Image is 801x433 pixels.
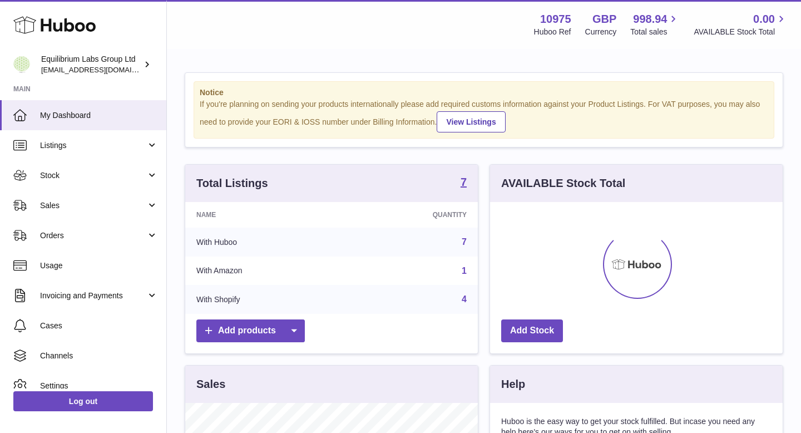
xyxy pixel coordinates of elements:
span: 998.94 [633,12,667,27]
a: Log out [13,391,153,411]
span: Channels [40,351,158,361]
td: With Amazon [185,257,345,286]
td: With Huboo [185,228,345,257]
td: With Shopify [185,285,345,314]
a: 0.00 AVAILABLE Stock Total [694,12,788,37]
a: 7 [462,237,467,247]
a: 7 [461,176,467,190]
span: Sales [40,200,146,211]
span: Usage [40,260,158,271]
a: View Listings [437,111,505,132]
img: huboo@equilibriumlabs.com [13,56,30,73]
span: [EMAIL_ADDRESS][DOMAIN_NAME] [41,65,164,74]
span: 0.00 [753,12,775,27]
span: Invoicing and Payments [40,291,146,301]
span: Orders [40,230,146,241]
span: Total sales [630,27,680,37]
strong: Notice [200,87,768,98]
div: Equilibrium Labs Group Ltd [41,54,141,75]
span: Stock [40,170,146,181]
a: 4 [462,294,467,304]
th: Quantity [345,202,478,228]
a: Add Stock [501,319,563,342]
a: 1 [462,266,467,275]
strong: 7 [461,176,467,188]
span: Settings [40,381,158,391]
div: Currency [585,27,617,37]
a: Add products [196,319,305,342]
th: Name [185,202,345,228]
h3: AVAILABLE Stock Total [501,176,625,191]
strong: 10975 [540,12,571,27]
a: 998.94 Total sales [630,12,680,37]
h3: Help [501,377,525,392]
div: Huboo Ref [534,27,571,37]
span: Listings [40,140,146,151]
div: If you're planning on sending your products internationally please add required customs informati... [200,99,768,132]
h3: Total Listings [196,176,268,191]
span: Cases [40,321,158,331]
h3: Sales [196,377,225,392]
strong: GBP [592,12,616,27]
span: My Dashboard [40,110,158,121]
span: AVAILABLE Stock Total [694,27,788,37]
